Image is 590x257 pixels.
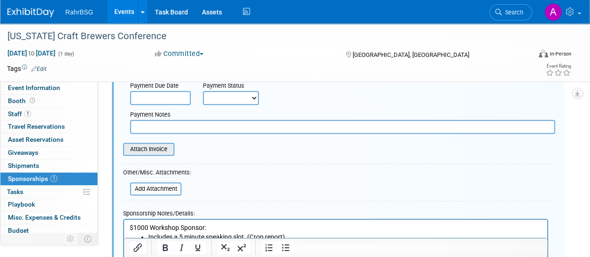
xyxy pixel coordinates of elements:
button: Committed [152,49,207,59]
li: This sponsor will have the opportunity to introduce a workshop or panel and briefly present your ... [24,22,418,31]
div: Payment Due Date [130,82,189,91]
button: Subscript [217,241,233,254]
li: Branded materials in attendee welcome bags [24,40,418,49]
div: In-Person [549,50,571,57]
a: Asset Reservations [0,133,97,146]
li: Inclusion in event press materials [24,95,418,104]
button: Bullet list [278,241,293,254]
span: [GEOGRAPHIC_DATA], [GEOGRAPHIC_DATA] [352,51,469,58]
span: (1 day) [57,51,74,57]
span: Event Information [8,84,60,91]
li: Two complimentary conference tickets [24,68,418,77]
span: RahrBSG [65,8,93,16]
a: Booth [0,95,97,107]
img: Format-Inperson.png [539,50,548,57]
a: Tasks [0,186,97,198]
div: Other/Misc. Attachments: [123,168,191,179]
td: Personalize Event Tab Strip [62,233,79,245]
div: Payment Status [203,82,265,91]
button: Underline [190,241,206,254]
span: Booth not reserved yet [28,97,37,104]
a: Event Information [0,82,97,94]
span: Asset Reservations [8,136,63,143]
a: Playbook [0,198,97,211]
span: Giveaways [8,149,38,156]
a: Misc. Expenses & Credits [0,211,97,224]
span: Playbook [8,201,35,208]
span: 1 [24,110,31,117]
span: Shipments [8,162,39,169]
button: Insert/edit link [130,241,146,254]
li: Includes a 5 minute speaking slot. (Crop report) [24,13,418,22]
span: Travel Reservations [8,123,65,130]
a: Sponsorships1 [0,173,97,185]
span: [DATE] [DATE] [7,49,56,57]
button: Italic [174,241,189,254]
div: Sponsorship Notes/Details: [123,205,548,219]
span: Search [502,9,523,16]
a: Search [489,4,532,21]
a: Edit [31,66,47,72]
li: Featured placement in the MBG newsletter [24,59,418,68]
a: Travel Reservations [0,120,97,133]
img: ExhibitDay [7,8,54,17]
span: Budget [8,227,29,234]
span: Booth [8,97,37,104]
span: Misc. Expenses & Credits [8,214,81,221]
button: Numbered list [261,241,277,254]
span: Staff [8,110,31,118]
li: Attendee contact list provided [24,104,418,114]
span: Sponsorships [8,175,57,182]
span: Tasks [7,188,23,195]
a: Staff1 [0,108,97,120]
li: Recognition in the conference booklet [24,49,418,59]
a: Budget [0,224,97,237]
li: Six-foot vending space with linens and bench located right in front of the business room (area 1). [24,31,418,41]
div: Event Rating [546,64,571,69]
p: $1000 Workshop Sponsor: [6,4,418,13]
li: Promotion via MBG social media and blog [24,86,418,95]
li: Holder and distributor of the all-important complimentary drink tickets [24,77,418,86]
a: Shipments [0,160,97,172]
button: Superscript [234,241,250,254]
body: Rich Text Area. Press ALT-0 for help. [5,4,418,113]
td: Tags [7,64,47,73]
div: Payment Notes [130,111,555,120]
td: Toggle Event Tabs [79,233,98,245]
img: Ashley Grotewold [544,3,562,21]
div: Event Format [489,49,571,63]
div: [US_STATE] Craft Brewers Conference [4,28,523,45]
button: Bold [157,241,173,254]
span: 1 [50,175,57,182]
a: Giveaways [0,146,97,159]
span: to [27,49,36,57]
